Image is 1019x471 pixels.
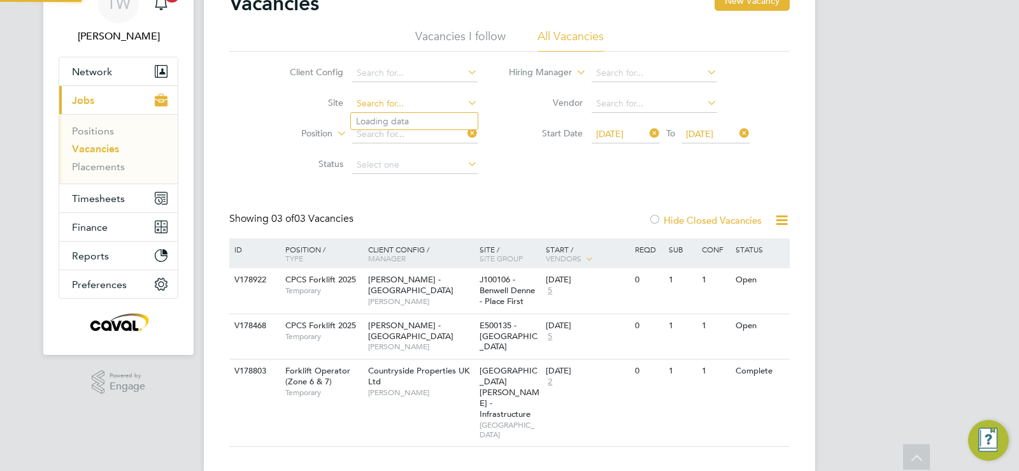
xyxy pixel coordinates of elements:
[59,29,178,44] span: Tim Wells
[59,213,178,241] button: Finance
[368,253,406,263] span: Manager
[546,377,554,388] span: 2
[632,359,665,383] div: 0
[271,212,294,225] span: 03 of
[110,370,145,381] span: Powered by
[480,320,538,352] span: E500135 - [GEOGRAPHIC_DATA]
[543,238,632,270] div: Start /
[732,238,788,260] div: Status
[72,192,125,205] span: Timesheets
[231,359,276,383] div: V178803
[59,312,178,332] a: Go to home page
[285,331,362,342] span: Temporary
[285,253,303,263] span: Type
[699,314,732,338] div: 1
[72,250,109,262] span: Reports
[352,156,478,174] input: Select one
[87,312,150,332] img: caval-logo-retina.png
[368,296,473,307] span: [PERSON_NAME]
[365,238,476,269] div: Client Config /
[368,365,469,387] span: Countryside Properties UK Ltd
[352,126,478,143] input: Search for...
[351,113,478,129] li: Loading data
[72,94,94,106] span: Jobs
[632,314,665,338] div: 0
[72,161,125,173] a: Placements
[546,366,629,377] div: [DATE]
[732,268,788,292] div: Open
[499,66,572,79] label: Hiring Manager
[732,314,788,338] div: Open
[59,57,178,85] button: Network
[110,381,145,392] span: Engage
[546,331,554,342] span: 5
[592,95,717,113] input: Search for...
[699,359,732,383] div: 1
[285,365,350,387] span: Forklift Operator (Zone 6 & 7)
[72,66,112,78] span: Network
[592,64,717,82] input: Search for...
[632,238,665,260] div: Reqd
[231,314,276,338] div: V178468
[368,388,473,398] span: [PERSON_NAME]
[480,274,535,307] span: J100106 - Benwell Denne - Place First
[92,370,146,395] a: Powered byEngage
[270,97,343,108] label: Site
[231,268,276,292] div: V178922
[72,221,108,233] span: Finance
[546,321,629,331] div: [DATE]
[59,242,178,270] button: Reports
[59,114,178,184] div: Jobs
[666,238,699,260] div: Sub
[666,359,699,383] div: 1
[699,238,732,260] div: Conf
[546,253,581,263] span: Vendors
[596,128,624,140] span: [DATE]
[285,388,362,398] span: Temporary
[352,64,478,82] input: Search for...
[480,420,540,440] span: [GEOGRAPHIC_DATA]
[231,238,276,260] div: ID
[368,320,453,342] span: [PERSON_NAME] - [GEOGRAPHIC_DATA]
[648,214,762,226] label: Hide Closed Vacancies
[415,29,506,52] li: Vacancies I follow
[509,127,583,139] label: Start Date
[968,420,1009,461] button: Engage Resource Center
[59,270,178,298] button: Preferences
[476,238,543,269] div: Site /
[546,275,629,286] div: [DATE]
[632,268,665,292] div: 0
[229,212,356,226] div: Showing
[72,125,114,137] a: Positions
[480,365,539,419] span: [GEOGRAPHIC_DATA][PERSON_NAME] - Infrastructure
[686,128,713,140] span: [DATE]
[72,143,119,155] a: Vacancies
[538,29,604,52] li: All Vacancies
[666,268,699,292] div: 1
[368,274,453,296] span: [PERSON_NAME] - [GEOGRAPHIC_DATA]
[352,95,478,113] input: Search for...
[662,125,679,141] span: To
[59,184,178,212] button: Timesheets
[285,286,362,296] span: Temporary
[276,238,365,269] div: Position /
[270,66,343,78] label: Client Config
[59,86,178,114] button: Jobs
[368,342,473,352] span: [PERSON_NAME]
[509,97,583,108] label: Vendor
[666,314,699,338] div: 1
[72,279,127,291] span: Preferences
[546,286,554,296] span: 5
[480,253,523,263] span: Site Group
[285,274,356,285] span: CPCS Forklift 2025
[271,212,353,225] span: 03 Vacancies
[259,127,332,140] label: Position
[270,158,343,170] label: Status
[699,268,732,292] div: 1
[285,320,356,331] span: CPCS Forklift 2025
[732,359,788,383] div: Complete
